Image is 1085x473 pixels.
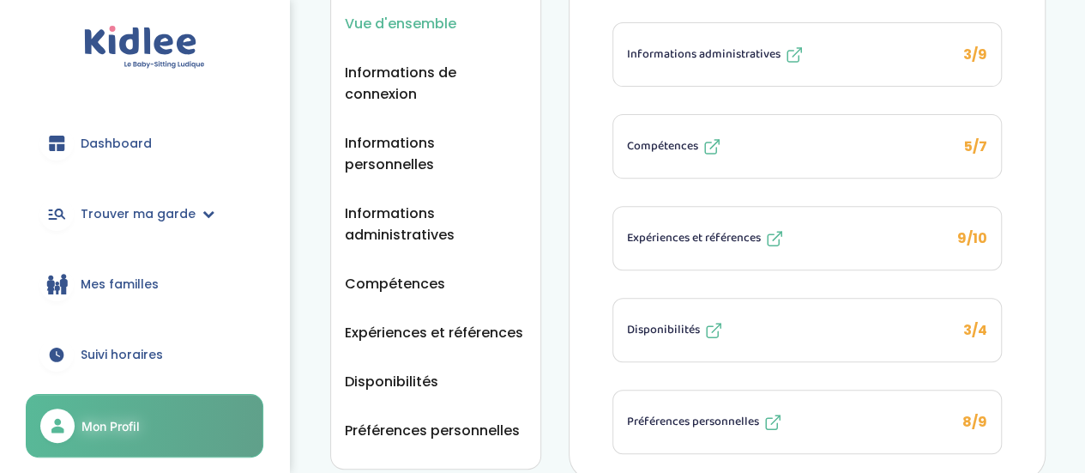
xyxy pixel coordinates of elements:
[345,371,438,392] button: Disponibilités
[26,324,263,385] a: Suivi horaires
[345,62,527,105] button: Informations de connexion
[26,112,263,174] a: Dashboard
[345,203,527,246] button: Informations administratives
[612,114,1002,179] li: 5/7
[81,205,196,223] span: Trouver ma garde
[81,135,152,153] span: Dashboard
[26,253,263,315] a: Mes familles
[26,183,263,245] a: Trouver ma garde
[964,136,987,156] span: 5/7
[962,412,987,432] span: 8/9
[81,346,163,364] span: Suivi horaires
[613,115,1001,178] button: Compétences 5/7
[612,206,1002,270] li: 9/10
[345,132,527,175] button: Informations personnelles
[613,23,1001,86] button: Informations administratives 3/9
[612,298,1002,362] li: 3/4
[81,417,140,435] span: Mon Profil
[84,26,205,70] img: logo.svg
[613,207,1001,270] button: Expériences et références 9/10
[612,390,1002,454] li: 8/9
[963,320,987,340] span: 3/4
[26,394,263,458] a: Mon Profil
[957,228,987,248] span: 9/10
[613,299,1001,361] button: Disponibilités 3/4
[963,45,987,64] span: 3/9
[345,273,445,294] button: Compétences
[81,276,159,294] span: Mes familles
[627,229,761,247] span: Expériences et références
[612,22,1002,87] li: 3/9
[613,391,1001,453] button: Préférences personnelles 8/9
[627,137,698,155] span: Compétences
[345,322,523,343] button: Expériences et références
[345,13,456,34] button: Vue d'ensemble
[627,45,781,64] span: Informations administratives
[627,321,700,339] span: Disponibilités
[345,420,520,441] button: Préférences personnelles
[627,413,759,431] span: Préférences personnelles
